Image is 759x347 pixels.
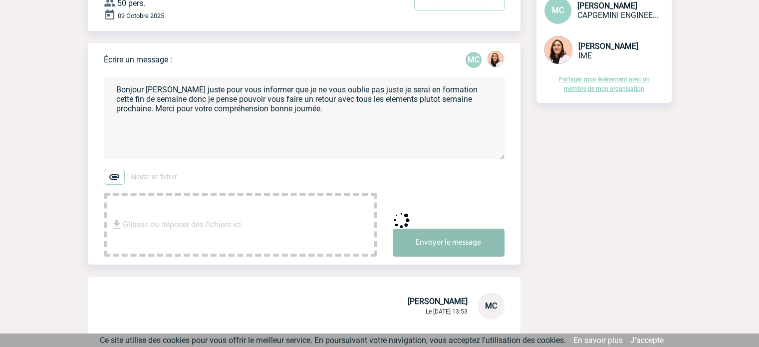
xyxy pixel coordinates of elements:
[577,1,637,10] span: [PERSON_NAME]
[544,36,572,64] img: 129834-0.png
[131,173,177,180] span: Ajouter un fichier
[577,10,659,20] span: CAPGEMINI ENGINEERING RESEARCH AND DEVELOPMENT
[630,336,664,345] a: J'accepte
[485,301,497,311] span: MC
[488,51,504,69] div: Melissa NOBLET
[466,52,482,68] p: MC
[118,12,164,19] span: 09 Octobre 2025
[111,219,123,231] img: file_download.svg
[578,41,638,51] span: [PERSON_NAME]
[552,5,564,15] span: MC
[426,308,468,315] span: Le [DATE] 13:53
[104,55,172,64] p: Écrire un message :
[488,51,504,67] img: 129834-0.png
[408,297,468,306] span: [PERSON_NAME]
[578,51,592,60] span: IME
[559,76,650,92] a: Partager mon événement avec un membre de mon organisation
[466,52,482,68] div: Mélanie CROUZET
[123,200,241,250] span: Glissez ou déposer des fichiers ici
[393,229,505,257] button: Envoyer le message
[573,336,623,345] a: En savoir plus
[100,336,566,345] span: Ce site utilise des cookies pour vous offrir le meilleur service. En poursuivant votre navigation...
